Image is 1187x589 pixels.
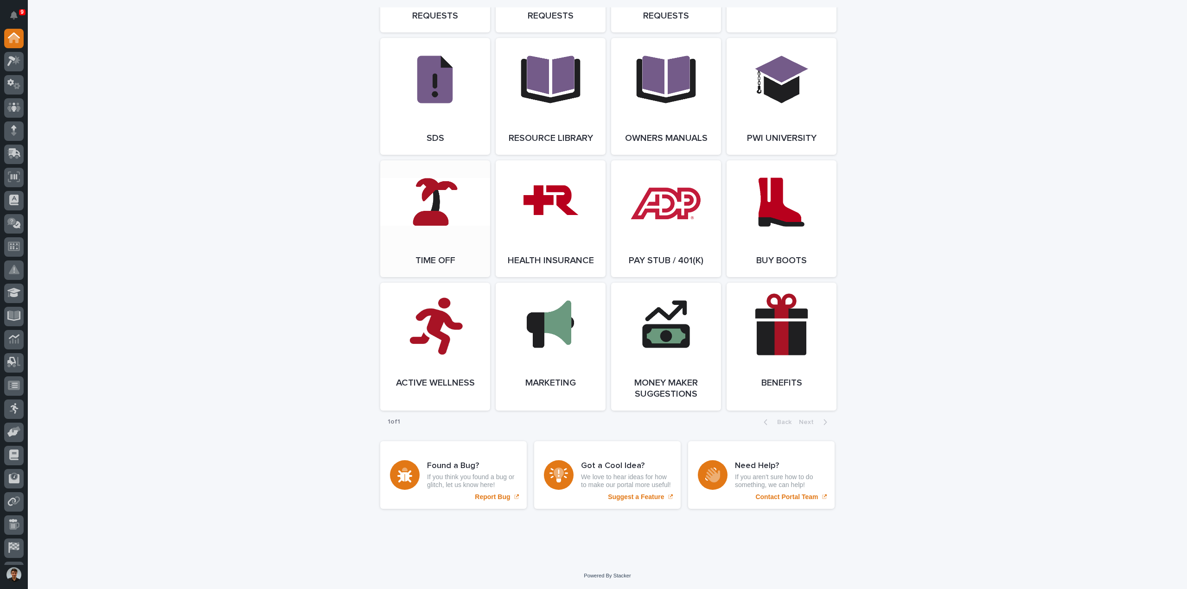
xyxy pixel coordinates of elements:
[581,473,671,489] p: We love to hear ideas for how to make our portal more useful!
[727,160,836,277] a: Buy Boots
[611,160,721,277] a: Pay Stub / 401(k)
[427,461,517,471] h3: Found a Bug?
[12,11,24,26] div: Notifications9
[755,493,818,501] p: Contact Portal Team
[475,493,510,501] p: Report Bug
[380,160,490,277] a: Time Off
[496,160,606,277] a: Health Insurance
[584,573,631,578] a: Powered By Stacker
[496,38,606,155] a: Resource Library
[581,461,671,471] h3: Got a Cool Idea?
[611,283,721,411] a: Money Maker Suggestions
[427,473,517,489] p: If you think you found a bug or glitch, let us know here!
[735,461,825,471] h3: Need Help?
[4,6,24,25] button: Notifications
[380,38,490,155] a: SDS
[772,419,791,425] span: Back
[380,411,408,433] p: 1 of 1
[727,38,836,155] a: PWI University
[688,441,835,509] a: Contact Portal Team
[756,418,795,426] button: Back
[608,493,664,501] p: Suggest a Feature
[799,419,819,425] span: Next
[380,441,527,509] a: Report Bug
[735,473,825,489] p: If you aren't sure how to do something, we can help!
[727,283,836,411] a: Benefits
[795,418,835,426] button: Next
[611,38,721,155] a: Owners Manuals
[380,283,490,411] a: Active Wellness
[4,565,24,584] button: users-avatar
[496,283,606,411] a: Marketing
[20,9,24,15] p: 9
[534,441,681,509] a: Suggest a Feature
